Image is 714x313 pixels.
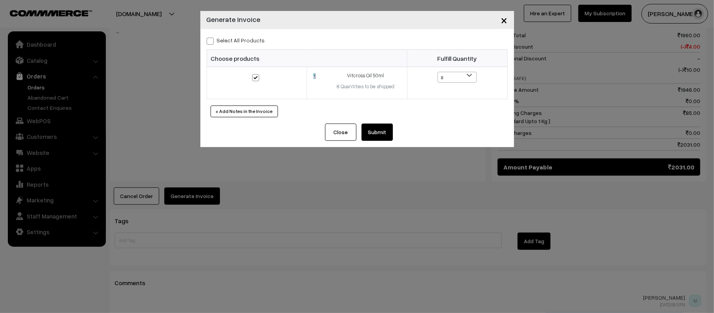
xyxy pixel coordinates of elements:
label: Select all Products [207,36,265,44]
span: 8 [438,72,477,83]
span: × [501,13,508,27]
th: Choose products [207,50,407,67]
img: 171303171333961000058239.png [312,73,317,79]
th: Fulfill Quantity [407,50,507,67]
button: Submit [362,124,393,141]
span: 8 [438,72,476,83]
button: + Add Notes in the Invoice [211,106,278,117]
button: Close [495,8,514,32]
button: Close [325,124,356,141]
div: Vitcross Oil 50ml [329,72,402,80]
h4: Generate Invoice [207,14,261,25]
div: 8 Quantities to be shipped [329,83,402,91]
